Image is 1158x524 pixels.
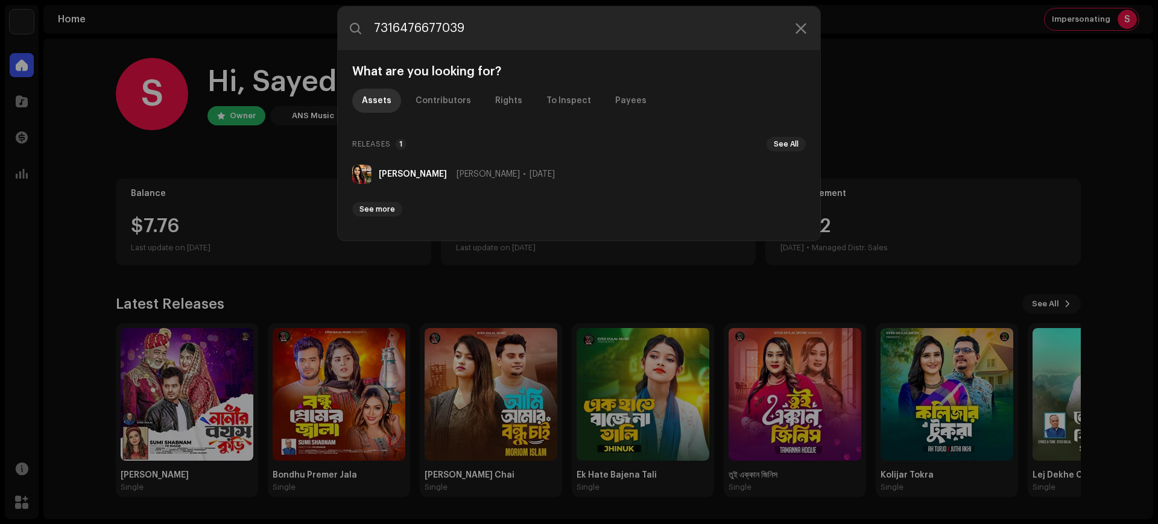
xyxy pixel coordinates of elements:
[379,169,447,179] strong: [PERSON_NAME]
[352,137,391,151] span: Releases
[359,204,395,214] span: See more
[362,89,391,113] div: Assets
[546,89,591,113] div: To Inspect
[767,137,806,151] button: See All
[352,165,372,184] img: af75a9f6-4eac-4bc1-a2b1-bd61328f19f2
[495,89,522,113] div: Rights
[338,7,820,50] input: Search
[530,169,555,179] span: [DATE]
[457,169,520,179] span: [PERSON_NAME]
[774,139,799,149] span: See All
[347,65,811,79] div: What are you looking for?
[615,89,647,113] div: Payees
[352,202,402,216] button: See more
[396,139,407,150] p-badge: 1
[416,89,471,113] div: Contributors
